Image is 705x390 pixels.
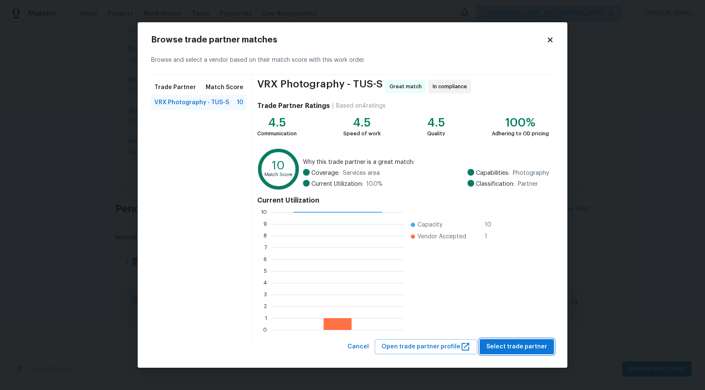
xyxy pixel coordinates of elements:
button: Open trade partner profile [375,339,477,355]
span: In compliance [433,82,470,91]
span: Current Utilization: [311,180,363,188]
text: 5 [264,268,267,273]
span: Great match [389,82,425,91]
span: 10.0 % [366,180,383,188]
text: Match Score [264,172,292,177]
span: VRX Photography - TUS-S [154,98,229,107]
text: 10 [272,159,285,171]
span: Select trade partner [486,342,547,352]
span: VRX Photography - TUS-S [257,80,383,93]
button: Select trade partner [480,339,554,355]
div: Speed of work [343,129,381,138]
text: 3 [264,292,267,297]
span: Partner [518,180,538,188]
div: 4.5 [257,119,297,127]
div: Based on 4 ratings [336,102,386,110]
span: Cancel [347,342,369,352]
span: Coverage: [311,169,339,177]
div: Adhering to OD pricing [492,129,549,138]
span: 1 [485,232,498,241]
h4: Trade Partner Ratings [257,102,330,110]
h2: Browse trade partner matches [151,36,546,44]
span: Trade Partner [154,83,196,92]
span: Capacity [418,221,442,229]
span: Match Score [206,83,243,92]
text: 7 [264,245,267,250]
div: Communication [257,129,297,138]
div: | [330,102,336,110]
div: 4.5 [343,119,381,127]
div: 4.5 [427,119,445,127]
span: Services area [343,169,380,177]
span: Open trade partner profile [381,342,470,352]
span: Vendor Accepted [418,232,466,241]
text: 0 [263,327,267,332]
h4: Current Utilization [257,196,549,205]
text: 10 [261,209,267,214]
span: 10 [237,98,243,107]
text: 8 [264,233,267,238]
span: Capabilities: [476,169,509,177]
span: Photography [513,169,549,177]
text: 4 [264,280,267,285]
div: Quality [427,129,445,138]
div: Browse and select a vendor based on their match score with this work order. [151,46,554,75]
span: Classification: [476,180,514,188]
span: Why this trade partner is a great match: [303,158,549,166]
button: Cancel [344,339,372,355]
text: 2 [264,303,267,308]
text: 1 [265,315,267,320]
text: 6 [264,256,267,261]
text: 9 [264,221,267,226]
div: 100% [492,119,549,127]
span: 10 [485,221,498,229]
